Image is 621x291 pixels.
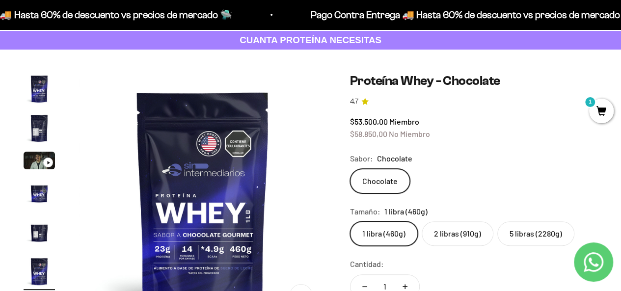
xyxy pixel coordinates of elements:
span: 4.7 [350,96,358,107]
button: Ir al artículo 2 [24,112,55,147]
img: Proteína Whey - Chocolate [24,177,55,209]
mark: 1 [584,96,596,108]
strong: CUANTA PROTEÍNA NECESITAS [240,35,381,45]
span: Chocolate [377,152,412,165]
span: 1 libra (460g) [384,205,428,218]
label: Cantidad: [350,258,384,270]
img: Proteína Whey - Chocolate [24,216,55,248]
img: Proteína Whey - Chocolate [24,256,55,287]
span: $58.850,00 [350,129,387,138]
button: Ir al artículo 5 [24,216,55,251]
h1: Proteína Whey - Chocolate [350,73,597,88]
legend: Sabor: [350,152,373,165]
legend: Tamaño: [350,205,380,218]
span: Miembro [389,117,419,126]
button: Ir al artículo 4 [24,177,55,212]
a: 1 [589,106,614,117]
button: Ir al artículo 1 [24,73,55,107]
a: 4.74.7 de 5.0 estrellas [350,96,597,107]
button: Ir al artículo 6 [24,256,55,290]
img: Proteína Whey - Chocolate [24,112,55,144]
span: No Miembro [389,129,430,138]
span: $53.500,00 [350,117,388,126]
button: Ir al artículo 3 [24,152,55,172]
img: Proteína Whey - Chocolate [24,73,55,105]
